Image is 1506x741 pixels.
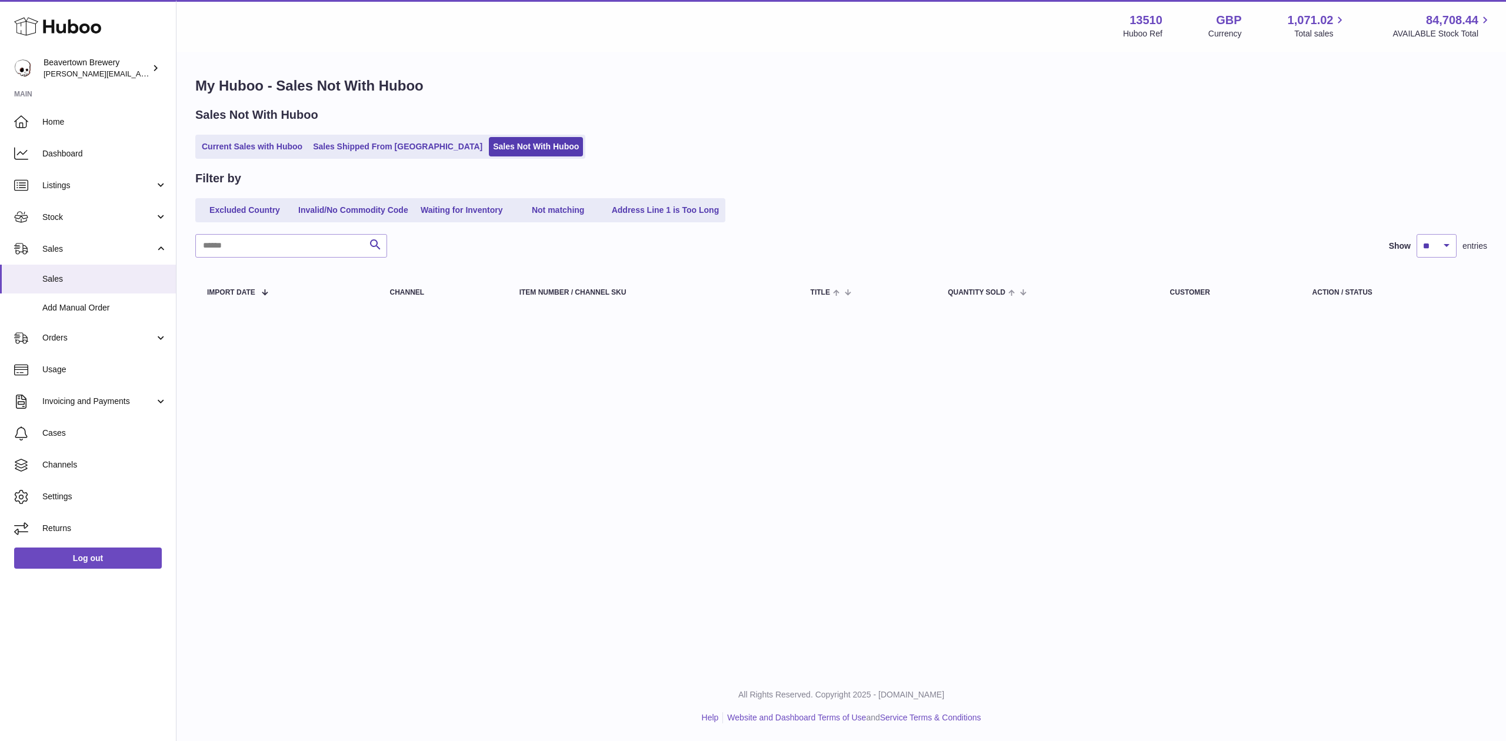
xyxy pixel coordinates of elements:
span: Channels [42,459,167,470]
span: Dashboard [42,148,167,159]
a: Log out [14,548,162,569]
div: Customer [1170,289,1289,296]
div: Item Number / Channel SKU [519,289,787,296]
a: Help [702,713,719,722]
span: Returns [42,523,167,534]
a: Service Terms & Conditions [880,713,981,722]
span: Orders [42,332,155,343]
span: Home [42,116,167,128]
li: and [723,712,981,723]
span: Listings [42,180,155,191]
span: Stock [42,212,155,223]
span: Sales [42,273,167,285]
img: Matthew.McCormack@beavertownbrewery.co.uk [14,59,32,77]
span: entries [1462,241,1487,252]
span: Total sales [1294,28,1347,39]
strong: 13510 [1129,12,1162,28]
a: Current Sales with Huboo [198,137,306,156]
span: Add Manual Order [42,302,167,313]
strong: GBP [1216,12,1241,28]
span: 84,708.44 [1426,12,1478,28]
h1: My Huboo - Sales Not With Huboo [195,76,1487,95]
p: All Rights Reserved. Copyright 2025 - [DOMAIN_NAME] [186,689,1497,700]
span: 1,071.02 [1288,12,1334,28]
span: Invoicing and Payments [42,396,155,407]
a: Sales Shipped From [GEOGRAPHIC_DATA] [309,137,487,156]
div: Currency [1208,28,1242,39]
a: Address Line 1 is Too Long [608,201,724,220]
a: 84,708.44 AVAILABLE Stock Total [1392,12,1492,39]
a: 1,071.02 Total sales [1288,12,1347,39]
span: Cases [42,428,167,439]
span: [PERSON_NAME][EMAIL_ADDRESS][PERSON_NAME][DOMAIN_NAME] [44,69,299,78]
a: Waiting for Inventory [415,201,509,220]
span: Sales [42,243,155,255]
h2: Filter by [195,171,241,186]
a: Sales Not With Huboo [489,137,583,156]
span: AVAILABLE Stock Total [1392,28,1492,39]
label: Show [1389,241,1411,252]
span: Import date [207,289,255,296]
div: Channel [389,289,495,296]
a: Invalid/No Commodity Code [294,201,412,220]
a: Website and Dashboard Terms of Use [727,713,866,722]
div: Huboo Ref [1123,28,1162,39]
a: Excluded Country [198,201,292,220]
span: Usage [42,364,167,375]
h2: Sales Not With Huboo [195,107,318,123]
span: Title [811,289,830,296]
span: Settings [42,491,167,502]
span: Quantity Sold [948,289,1005,296]
div: Beavertown Brewery [44,57,149,79]
div: Action / Status [1312,289,1475,296]
a: Not matching [511,201,605,220]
